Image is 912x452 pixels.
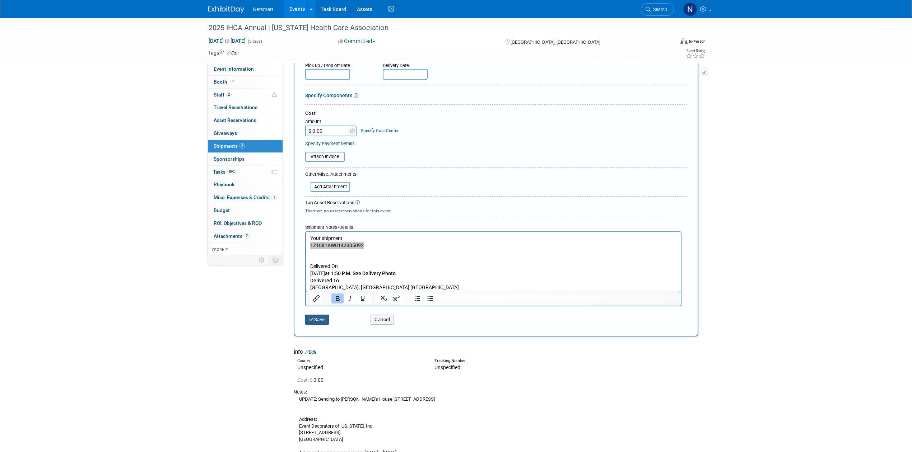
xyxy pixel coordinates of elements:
button: Cancel [371,315,394,325]
span: (3 days) [247,39,262,44]
a: Budget [208,204,283,217]
span: Misc. Expenses & Credits [214,194,277,200]
p: Your shipment [4,3,371,10]
span: ROI, Objectives & ROO [214,220,262,226]
span: more [212,246,224,252]
a: Search [641,3,674,16]
button: Underline [357,293,369,303]
a: Misc. Expenses & Credits1 [208,191,283,204]
i: Booth reservation complete [231,80,234,84]
a: Sponsorships [208,153,283,165]
body: Rich Text Area. Press ALT-0 for help. [4,3,371,59]
a: Edit [304,349,316,355]
span: Budget [214,207,230,213]
img: Nina Finn [683,3,697,16]
span: Asset Reservations [214,117,256,123]
span: [DATE] [DATE] [208,38,246,44]
span: 2 [244,233,250,239]
span: Potential Scheduling Conflict -- at least one attendee is tagged in another overlapping event. [272,92,277,98]
a: Specify Components [305,93,352,98]
button: Insert/edit link [310,293,322,303]
span: to [224,38,231,44]
div: Event Rating [686,49,705,53]
a: more [208,243,283,255]
a: ROI, Objectives & ROO [208,217,283,230]
span: Shipments [214,143,245,149]
a: Edit [227,51,239,56]
a: Event Information [208,63,283,75]
span: 0.00 [297,377,326,383]
button: Superscript [390,293,403,303]
span: 1 [271,195,277,200]
span: Unspecified [434,364,460,370]
td: Toggle Event Tabs [268,255,283,265]
div: Tracking Number: [434,358,595,364]
a: Travel Reservations [208,101,283,114]
img: ExhibitDay [208,6,244,13]
div: Event Format [632,37,706,48]
span: 2 [226,92,232,97]
a: Playbook [208,178,283,191]
button: Numbered list [411,293,424,303]
button: Save [305,315,329,325]
span: Search [651,7,667,12]
b: 1Z1081AW0142305092 [4,10,58,16]
span: Giveaways [214,130,237,136]
a: Shipments3 [208,140,283,152]
td: Tags [208,49,239,56]
iframe: Rich Text Area [306,232,681,291]
span: Tasks [213,169,237,175]
div: Notes: [294,389,698,395]
a: Staff2 [208,89,283,101]
span: Attachments [214,233,250,239]
span: Cost: $ [297,377,313,383]
div: Unspecified [297,364,424,371]
span: Netsmart [253,6,273,12]
div: Amount [305,118,357,126]
div: 2025 IHCA Annual | [US_STATE] Health Care Association [206,22,663,34]
p: [DATE] [4,38,371,45]
b: See Delivery Photo [47,38,90,44]
button: Committed [335,38,378,45]
div: Tag Asset Reservations: [305,199,687,206]
div: In-Person [689,39,706,44]
span: Sponsorships [214,156,245,162]
div: Cost: [305,110,687,117]
a: Tasks89% [208,166,283,178]
a: Booth [208,76,283,88]
a: Specify Payment Details [305,141,355,146]
td: Personalize Event Tab Strip [256,255,268,265]
p: Delivered On [4,31,371,38]
span: 89% [227,169,237,174]
button: Subscript [378,293,390,303]
a: Asset Reservations [208,114,283,127]
span: Travel Reservations [214,104,257,110]
div: There are no asset reservations for this event. [305,206,687,214]
div: Shipment Notes/Details: [305,221,681,231]
div: Delivery Date: [383,59,470,69]
span: Event Information [214,66,254,72]
button: Bullet list [424,293,436,303]
p: [GEOGRAPHIC_DATA], [GEOGRAPHIC_DATA] [GEOGRAPHIC_DATA] [4,52,371,59]
a: Attachments2 [208,230,283,243]
span: Booth [214,79,236,85]
button: Bold [331,293,344,303]
span: [GEOGRAPHIC_DATA], [GEOGRAPHIC_DATA] [511,39,600,45]
button: Italic [344,293,356,303]
span: 3 [239,143,245,149]
div: Other/Misc. Attachments: [305,171,358,179]
div: info [294,348,698,356]
span: Staff [214,92,232,98]
a: Specify Cost Center [361,128,399,133]
a: Giveaways [208,127,283,140]
b: Delivered To [4,46,33,51]
div: Pick-up / Drop-off Date: [305,59,372,69]
b: at 1:50 P.M. [19,38,46,44]
div: Courier: [297,358,424,364]
span: Playbook [214,182,234,187]
img: Format-Inperson.png [680,38,688,44]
